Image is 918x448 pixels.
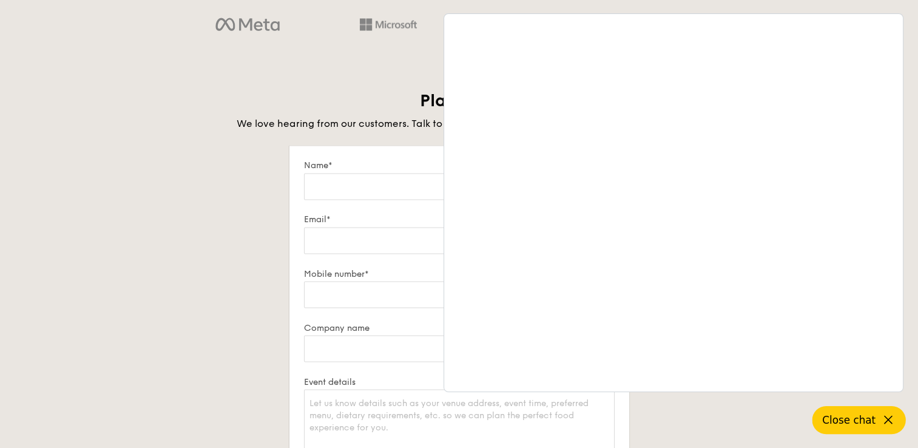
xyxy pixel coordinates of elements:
[304,322,454,333] label: Company name
[304,214,615,225] label: Email*
[215,15,279,35] img: meta.d311700b.png
[360,18,417,30] img: Hd4TfVa7bNwuIo1gAAAAASUVORK5CYII=
[812,406,906,434] button: Close chat
[237,118,681,129] span: We love hearing from our customers. Talk to us about anything. We are here to listen and help.
[304,376,615,387] label: Event details
[304,160,454,171] label: Name*
[420,90,498,111] span: Plan now
[304,268,454,279] label: Mobile number*
[822,414,876,426] span: Close chat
